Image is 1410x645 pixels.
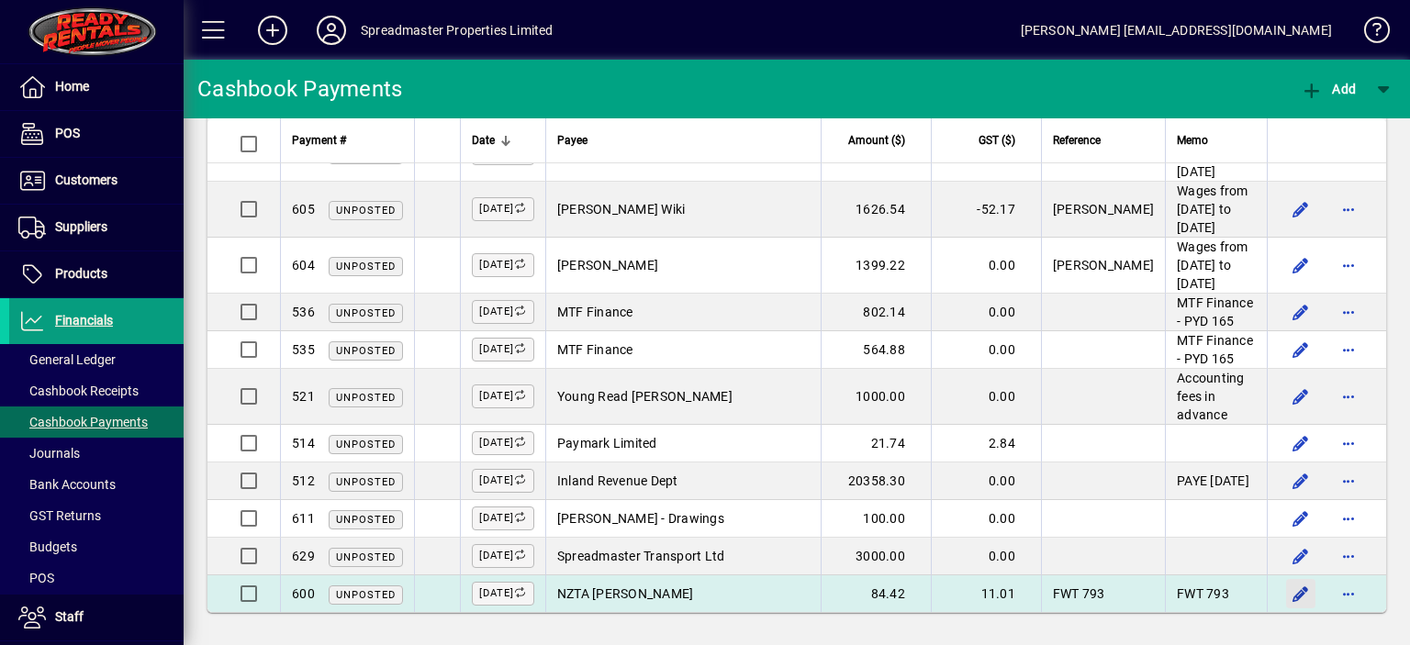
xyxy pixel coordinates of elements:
[9,531,184,562] a: Budgets
[472,431,534,455] label: [DATE]
[1177,183,1248,235] span: Wages from [DATE] to [DATE]
[472,253,534,277] label: [DATE]
[821,425,931,462] td: 21.74
[1334,382,1363,411] button: More options
[821,238,931,294] td: 1399.22
[931,182,1041,238] td: -52.17
[9,500,184,531] a: GST Returns
[979,130,1015,150] span: GST ($)
[336,439,396,450] span: Unposted
[1334,335,1363,364] button: More options
[472,338,534,361] label: [DATE]
[472,582,534,606] label: [DATE]
[9,111,184,157] a: POS
[292,202,315,217] span: 605
[1286,250,1315,280] button: Edit
[1350,4,1387,63] a: Knowledge Base
[336,551,396,563] span: Unposted
[1177,371,1245,422] span: Accounting fees in advance
[292,436,315,450] span: 514
[557,436,657,450] span: Paymark Limited
[18,508,101,523] span: GST Returns
[1286,335,1315,364] button: Edit
[557,389,733,404] span: Young Read [PERSON_NAME]
[821,575,931,612] td: 84.42
[9,406,184,438] a: Cashbook Payments
[1334,466,1363,495] button: More options
[821,182,931,238] td: 1626.54
[472,130,534,150] div: Date
[1286,297,1315,327] button: Edit
[1286,541,1315,571] button: Edit
[557,130,587,150] span: Payee
[292,130,346,150] span: Payment #
[931,294,1041,331] td: 0.00
[1053,202,1154,217] span: [PERSON_NAME]
[931,462,1041,500] td: 0.00
[55,609,84,624] span: Staff
[1053,258,1154,272] span: [PERSON_NAME]
[9,375,184,406] a: Cashbook Receipts
[55,79,89,94] span: Home
[1286,579,1315,608] button: Edit
[931,425,1041,462] td: 2.84
[9,595,184,640] a: Staff
[18,477,116,492] span: Bank Accounts
[557,202,686,217] span: [PERSON_NAME] Wiki
[18,415,148,429] span: Cashbook Payments
[1177,239,1248,291] span: Wages from [DATE] to [DATE]
[336,261,396,272] span: Unposted
[931,538,1041,575] td: 0.00
[557,473,678,488] span: Inland Revenue Dept
[302,14,361,47] button: Profile
[1334,579,1363,608] button: More options
[336,307,396,319] span: Unposted
[9,205,184,250] a: Suppliers
[1334,250,1363,280] button: More options
[292,549,315,563] span: 629
[243,14,302,47] button: Add
[1177,130,1208,150] span: Memo
[1177,130,1256,150] div: Memo
[336,392,396,404] span: Unposted
[931,331,1041,369] td: 0.00
[292,473,315,488] span: 512
[9,64,184,110] a: Home
[292,389,315,404] span: 521
[336,205,396,217] span: Unposted
[1053,130,1101,150] span: Reference
[55,313,113,328] span: Financials
[1053,586,1105,601] span: FWT 793
[472,506,534,530] label: [DATE]
[1334,195,1363,224] button: More options
[18,352,116,367] span: General Ledger
[821,369,931,425] td: 1000.00
[821,500,931,538] td: 100.00
[1286,139,1315,168] button: Edit
[1177,586,1229,601] span: FWT 793
[55,266,107,281] span: Products
[848,130,905,150] span: Amount ($)
[336,514,396,526] span: Unposted
[557,130,810,150] div: Payee
[472,544,534,568] label: [DATE]
[472,300,534,324] label: [DATE]
[1177,473,1249,488] span: PAYE [DATE]
[55,219,107,234] span: Suppliers
[1334,297,1363,327] button: More options
[821,331,931,369] td: 564.88
[557,511,724,526] span: [PERSON_NAME] - Drawings
[55,126,80,140] span: POS
[9,438,184,469] a: Journals
[9,562,184,594] a: POS
[1334,504,1363,533] button: More options
[18,539,77,554] span: Budgets
[931,575,1041,612] td: 11.01
[18,384,139,398] span: Cashbook Receipts
[1286,428,1315,458] button: Edit
[1334,428,1363,458] button: More options
[821,538,931,575] td: 3000.00
[9,251,184,297] a: Products
[1053,130,1154,150] div: Reference
[557,342,633,357] span: MTF Finance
